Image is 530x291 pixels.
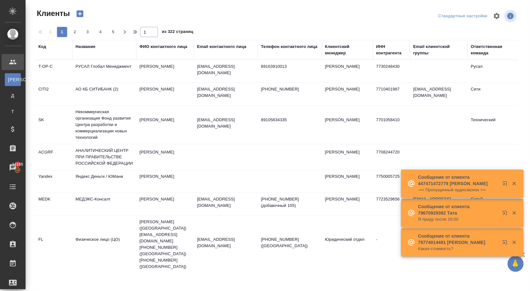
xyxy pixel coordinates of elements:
td: 7750005725 [373,170,410,193]
p: [PHONE_NUMBER] [261,86,319,92]
td: [PERSON_NAME] [136,83,194,105]
div: ФИО контактного лица [139,43,187,50]
td: 7708244720 [373,146,410,168]
td: [PERSON_NAME] [322,83,373,105]
td: Технический [468,114,519,136]
span: 3 [83,29,93,35]
button: Создать [72,8,88,19]
td: [PERSON_NAME] ([GEOGRAPHIC_DATA]) [EMAIL_ADDRESS][DOMAIN_NAME] [PHONE_NUMBER] ([GEOGRAPHIC_DATA])... [136,216,194,273]
p: [EMAIL_ADDRESS][DOMAIN_NAME] [197,63,255,76]
td: Яндекс Деньги / ЮМани [72,170,136,193]
td: CITI2 [35,83,72,105]
td: АО КБ СИТИБАНК (2) [72,83,136,105]
p: Сообщение от клиента 79774014491 [PERSON_NAME] [418,233,498,246]
td: MEDK [35,193,72,215]
td: [EMAIL_ADDRESS][DOMAIN_NAME] [410,83,468,105]
td: [PERSON_NAME] [322,114,373,136]
button: 5 [108,27,118,37]
p: -=< Пропущенный аудиозвонок >=- [418,187,498,193]
div: Код [38,43,46,50]
td: ACGRF [35,146,72,168]
p: [EMAIL_ADDRESS][DOMAIN_NAME] [197,117,255,130]
div: Email клиентской группы [413,43,464,56]
a: [PERSON_NAME] [5,73,21,86]
td: Юридический отдел [322,233,373,256]
span: Т [8,108,18,115]
td: - [373,233,410,256]
span: 4 [95,29,106,35]
button: Закрыть [508,181,521,186]
button: Открыть в новой вкладке [498,207,514,222]
td: T-OP-C [35,60,72,83]
p: Сообщение от клиента 447471472779 [PERSON_NAME] [418,174,498,187]
span: из 322 страниц [162,28,193,37]
a: Т [5,105,21,118]
td: [PERSON_NAME] [136,60,194,83]
button: Закрыть [508,210,521,216]
p: Какая стоимость? [418,246,498,252]
span: Посмотреть информацию [504,10,518,22]
p: [PHONE_NUMBER] ([GEOGRAPHIC_DATA]) [261,236,319,249]
td: МЕДЭКС-Консалт [72,193,136,215]
span: Настроить таблицу [489,8,504,24]
td: [PERSON_NAME] [322,60,373,83]
p: [EMAIL_ADDRESS][DOMAIN_NAME] [197,86,255,99]
td: АНАЛИТИЧЕСКИЙ ЦЕНТР ПРИ ПРАВИТЕЛЬСТВЕ РОССИЙСКОЙ ФЕДЕРАЦИИ [72,144,136,170]
div: Название [75,43,95,50]
td: 7723529656 [373,193,410,215]
button: 2 [70,27,80,37]
a: 14185 [2,160,24,176]
td: Физическое лицо (ЦО) [72,233,136,256]
span: 5 [108,29,118,35]
p: [EMAIL_ADDRESS][DOMAIN_NAME] [197,236,255,249]
td: 7730248430 [373,60,410,83]
td: Русал [468,60,519,83]
td: [PERSON_NAME] [136,170,194,193]
td: Сити [468,83,519,105]
button: Закрыть [508,240,521,245]
button: 3 [83,27,93,37]
td: 7710401987 [373,83,410,105]
td: [PERSON_NAME] [322,193,373,215]
div: Email контактного лица [197,43,246,50]
td: [PERSON_NAME] [322,146,373,168]
p: 89163910013 [261,63,319,70]
td: [PERSON_NAME] [136,114,194,136]
p: Я приду после 16:00 [418,216,498,223]
div: Телефон контактного лица [261,43,318,50]
td: Yandex [35,170,72,193]
span: 2 [70,29,80,35]
td: FL [35,233,72,256]
a: Д [5,89,21,102]
p: 89105834335 [261,117,319,123]
td: 7701058410 [373,114,410,136]
td: [PERSON_NAME] [136,193,194,215]
td: SK [35,114,72,136]
button: Открыть в новой вкладке [498,236,514,251]
span: 14185 [8,161,27,168]
td: [PERSON_NAME] [136,146,194,168]
div: ИНН контрагента [376,43,407,56]
td: [PERSON_NAME] [322,170,373,193]
td: Некоммерческая организация Фонд развития Центра разработки и коммерциализации новых технологий [72,106,136,144]
span: Клиенты [35,8,70,19]
div: Клиентский менеджер [325,43,370,56]
p: [EMAIL_ADDRESS][DOMAIN_NAME] [197,196,255,209]
button: 4 [95,27,106,37]
div: split button [437,11,489,21]
p: [PHONE_NUMBER] (добавочный 105) [261,196,319,209]
span: [PERSON_NAME] [8,76,18,83]
p: Сообщение от клиента 79670929382 Тата [418,203,498,216]
button: Открыть в новой вкладке [498,177,514,193]
span: Д [8,92,18,99]
div: Ответственная команда [471,43,516,56]
td: РУСАЛ Глобал Менеджмент [72,60,136,83]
